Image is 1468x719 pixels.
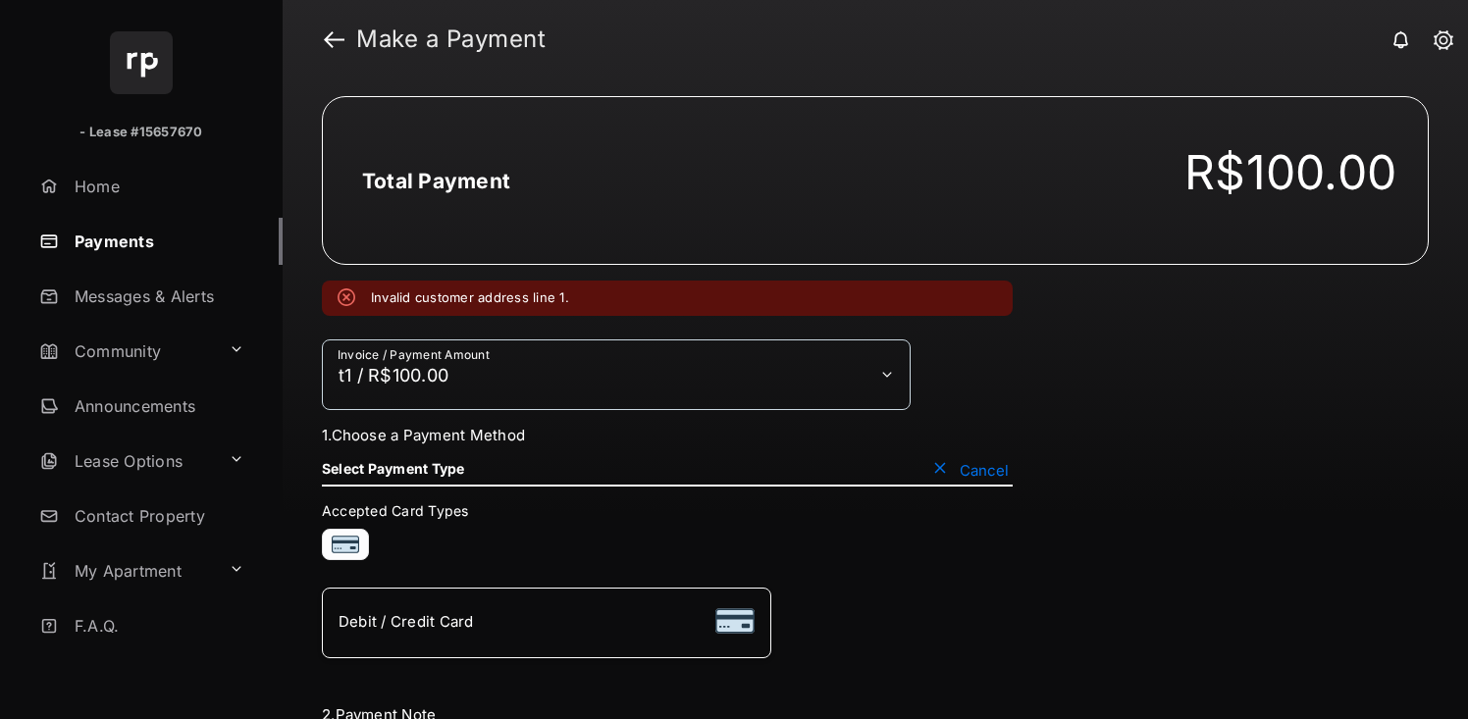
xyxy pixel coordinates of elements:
span: Accepted Card Types [322,502,477,519]
em: Invalid customer address line 1. [371,288,569,308]
img: svg+xml;base64,PHN2ZyB4bWxucz0iaHR0cDovL3d3dy53My5vcmcvMjAwMC9zdmciIHdpZHRoPSI2NCIgaGVpZ2h0PSI2NC... [110,31,173,94]
a: My Apartment [31,547,221,594]
strong: Make a Payment [356,27,546,51]
p: - Lease #15657670 [79,123,202,142]
a: Home [31,163,283,210]
h3: 1. Choose a Payment Method [322,426,1013,444]
button: Cancel [928,460,1013,480]
a: Community [31,328,221,375]
a: F.A.Q. [31,602,283,649]
h4: Select Payment Type [322,460,465,477]
a: Payments [31,218,283,265]
a: Important Links [31,657,252,704]
div: R$100.00 [1184,144,1396,201]
a: Lease Options [31,437,221,485]
span: Debit / Credit Card [339,612,474,631]
a: Announcements [31,383,283,430]
a: Contact Property [31,492,283,539]
h2: Total Payment [362,169,510,193]
a: Messages & Alerts [31,273,283,320]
